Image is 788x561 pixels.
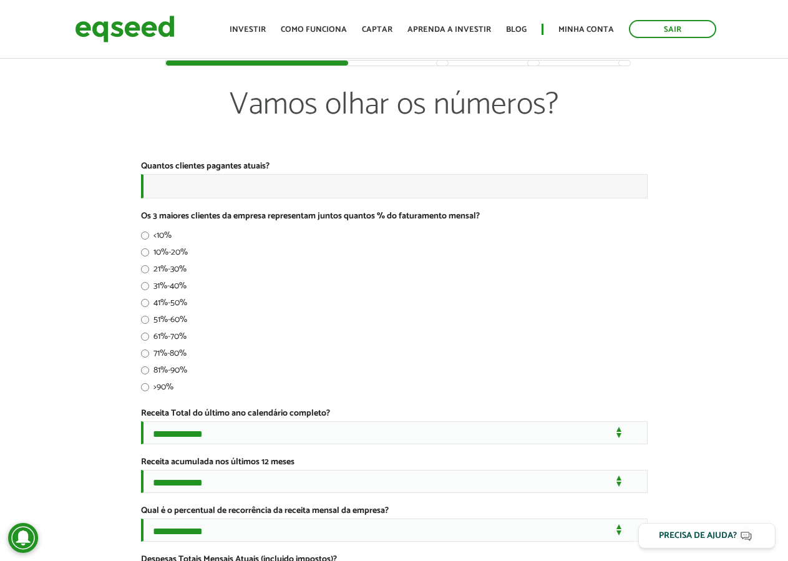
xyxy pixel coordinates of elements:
a: Investir [230,26,266,34]
label: 21%-30% [141,265,187,278]
input: 81%-90% [141,366,149,374]
a: Sair [629,20,716,38]
label: 31%-40% [141,282,187,295]
input: 51%-60% [141,316,149,324]
input: 61%-70% [141,333,149,341]
label: 10%-20% [141,248,188,261]
input: >90% [141,383,149,391]
label: Quantos clientes pagantes atuais? [141,162,270,171]
p: Vamos olhar os números? [166,86,622,161]
label: Os 3 maiores clientes da empresa representam juntos quantos % do faturamento mensal? [141,212,480,221]
a: Aprenda a investir [407,26,491,34]
a: Captar [362,26,392,34]
input: 31%-40% [141,282,149,290]
input: <10% [141,232,149,240]
label: Receita acumulada nos últimos 12 meses [141,458,294,467]
input: 41%-50% [141,299,149,307]
label: 61%-70% [141,333,187,345]
input: 71%-80% [141,349,149,358]
a: Como funciona [281,26,347,34]
label: Qual é o percentual de recorrência da receita mensal da empresa? [141,507,389,515]
a: Blog [506,26,527,34]
label: Receita Total do último ano calendário completo? [141,409,330,418]
label: 41%-50% [141,299,187,311]
label: 71%-80% [141,349,187,362]
input: 21%-30% [141,265,149,273]
label: 81%-90% [141,366,187,379]
a: Minha conta [558,26,614,34]
label: <10% [141,232,172,244]
img: EqSeed [75,12,175,46]
label: 51%-60% [141,316,187,328]
label: >90% [141,383,173,396]
input: 10%-20% [141,248,149,256]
